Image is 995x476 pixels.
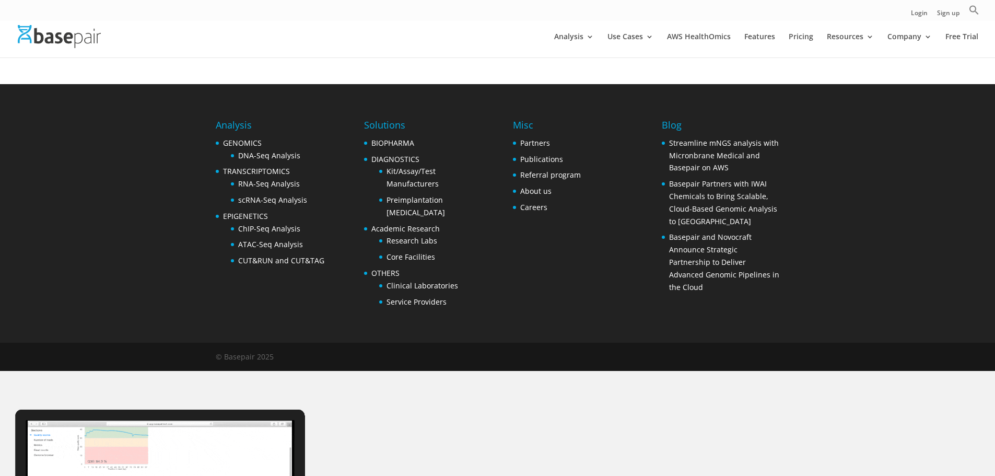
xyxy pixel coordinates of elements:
a: ATAC-Seq Analysis [238,239,303,249]
a: Pricing [789,33,813,57]
a: Sign up [937,10,959,21]
a: About us [520,186,552,196]
a: GENOMICS [223,138,262,148]
a: Basepair Partners with IWAI Chemicals to Bring Scalable, Cloud-Based Genomic Analysis to [GEOGRAP... [669,179,777,226]
h4: Solutions [364,118,482,137]
div: © Basepair 2025 [216,351,274,368]
h4: Blog [662,118,779,137]
h4: Misc [513,118,581,137]
a: Partners [520,138,550,148]
a: Service Providers [387,297,447,307]
a: Publications [520,154,563,164]
a: Search Icon Link [969,5,979,21]
a: Basepair and Novocraft Announce Strategic Partnership to Deliver Advanced Genomic Pipelines in th... [669,232,779,292]
a: TRANSCRIPTOMICS [223,166,290,176]
a: Careers [520,202,547,212]
a: DIAGNOSTICS [371,154,419,164]
a: AWS HealthOmics [667,33,731,57]
a: Academic Research [371,224,440,234]
svg: Search [969,5,979,15]
a: Kit/Assay/Test Manufacturers [387,166,439,189]
a: CUT&RUN and CUT&TAG [238,256,324,265]
a: Clinical Laboratories [387,281,458,291]
h4: Analysis [216,118,324,137]
a: Features [744,33,775,57]
a: Login [911,10,928,21]
a: DNA-Seq Analysis [238,150,300,160]
a: Preimplantation [MEDICAL_DATA] [387,195,445,217]
a: Free Trial [945,33,978,57]
a: Company [887,33,932,57]
img: Basepair [18,25,101,48]
a: Analysis [554,33,594,57]
a: Resources [827,33,874,57]
a: Streamline mNGS analysis with Micronbrane Medical and Basepair on AWS [669,138,779,173]
a: EPIGENETICS [223,211,268,221]
a: Referral program [520,170,581,180]
a: scRNA-Seq Analysis [238,195,307,205]
a: Core Facilities [387,252,435,262]
a: BIOPHARMA [371,138,414,148]
a: RNA-Seq Analysis [238,179,300,189]
a: Research Labs [387,236,437,246]
a: OTHERS [371,268,400,278]
a: Use Cases [607,33,653,57]
a: ChIP-Seq Analysis [238,224,300,234]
